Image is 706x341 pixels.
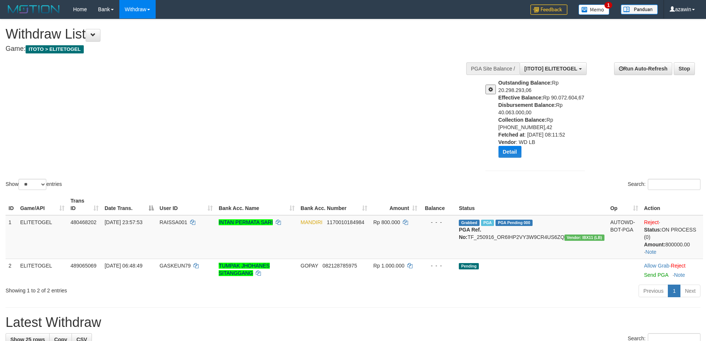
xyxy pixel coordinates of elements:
td: 2 [6,259,17,282]
a: Allow Grab [644,263,669,269]
div: - - - [423,219,453,226]
td: 1 [6,215,17,259]
th: ID [6,194,17,215]
th: Bank Acc. Number: activate to sort column ascending [298,194,370,215]
label: Show entries [6,179,62,190]
span: MANDIRI [301,219,322,225]
div: ON PROCESS (0) 800000.00 [644,226,700,248]
span: 1 [604,2,612,9]
button: [ITOTO] ELITETOGEL [520,62,587,75]
span: [DATE] 23:57:53 [105,219,142,225]
span: GASKEUN79 [160,263,191,269]
th: Action [641,194,703,215]
span: Rp 800.000 [373,219,400,225]
img: MOTION_logo.png [6,4,62,15]
th: Bank Acc. Name: activate to sort column ascending [216,194,298,215]
a: Previous [639,285,668,297]
th: Game/API: activate to sort column ascending [17,194,67,215]
span: Grabbed [459,220,480,226]
div: Showing 1 to 2 of 2 entries [6,284,289,294]
td: AUTOWD-BOT-PGA [607,215,641,259]
a: Reject [671,263,686,269]
a: INTAN PERMATA SARI [219,219,273,225]
a: 1 [668,285,680,297]
b: Disbursement Balance: [498,102,556,108]
span: Rp 1.000.000 [373,263,404,269]
img: panduan.png [621,4,658,14]
th: Balance [420,194,456,215]
label: Search: [628,179,700,190]
th: Date Trans.: activate to sort column descending [102,194,156,215]
span: PGA Pending [495,220,533,226]
h1: Latest Withdraw [6,315,700,330]
b: Collection Balance: [498,117,547,123]
b: Effective Balance: [498,95,543,101]
span: RAISSA001 [160,219,188,225]
span: 480468202 [70,219,96,225]
a: Note [674,272,685,278]
td: TF_250916_OR6IHP2VY3W9CR4US6ZQ [456,215,607,259]
b: Status: [644,227,662,233]
img: Feedback.jpg [530,4,567,15]
b: Amount: [644,242,666,247]
a: Run Auto-Refresh [614,62,672,75]
span: Pending [459,263,479,269]
span: GOPAY [301,263,318,269]
a: Next [680,285,700,297]
span: [ITOTO] ELITETOGEL [524,66,577,72]
a: Send PGA [644,272,668,278]
th: Trans ID: activate to sort column ascending [67,194,102,215]
b: Outstanding Balance: [498,80,552,86]
span: Copy 082128785975 to clipboard [322,263,357,269]
span: Copy 1170010184984 to clipboard [327,219,364,225]
b: PGA Ref. No: [459,227,481,240]
span: · [644,263,671,269]
h4: Game: [6,45,463,53]
button: Detail [498,146,521,158]
th: Amount: activate to sort column ascending [370,194,420,215]
b: Fetched at [498,132,524,138]
td: ELITETOGEL [17,259,67,282]
a: TUMPAK JHOHANES SITANGGANG [219,263,269,276]
div: Rp 20.298.293,06 Rp 90.072.604,67 Rp 40.063.000,00 Rp [PHONE_NUMBER],42 : [DATE] 08:11:52 : WD LB [498,79,590,163]
td: · [641,259,703,282]
span: [DATE] 06:48:49 [105,263,142,269]
th: Op: activate to sort column ascending [607,194,641,215]
span: Vendor URL: https://dashboard.q2checkout.com/secure [564,235,604,241]
a: Reject [644,219,659,225]
td: ELITETOGEL [17,215,67,259]
h1: Withdraw List [6,27,463,42]
th: User ID: activate to sort column ascending [157,194,216,215]
a: Note [646,249,657,255]
input: Search: [648,179,700,190]
th: Status [456,194,607,215]
div: PGA Site Balance / [466,62,520,75]
span: Marked by azaksrelite [481,220,494,226]
a: Stop [674,62,695,75]
span: ITOTO > ELITETOGEL [26,45,84,53]
b: Vendor [498,139,516,145]
img: Button%20Memo.svg [579,4,610,15]
select: Showentries [19,179,46,190]
span: 489065069 [70,263,96,269]
div: - - - [423,262,453,269]
td: · · [641,215,703,259]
